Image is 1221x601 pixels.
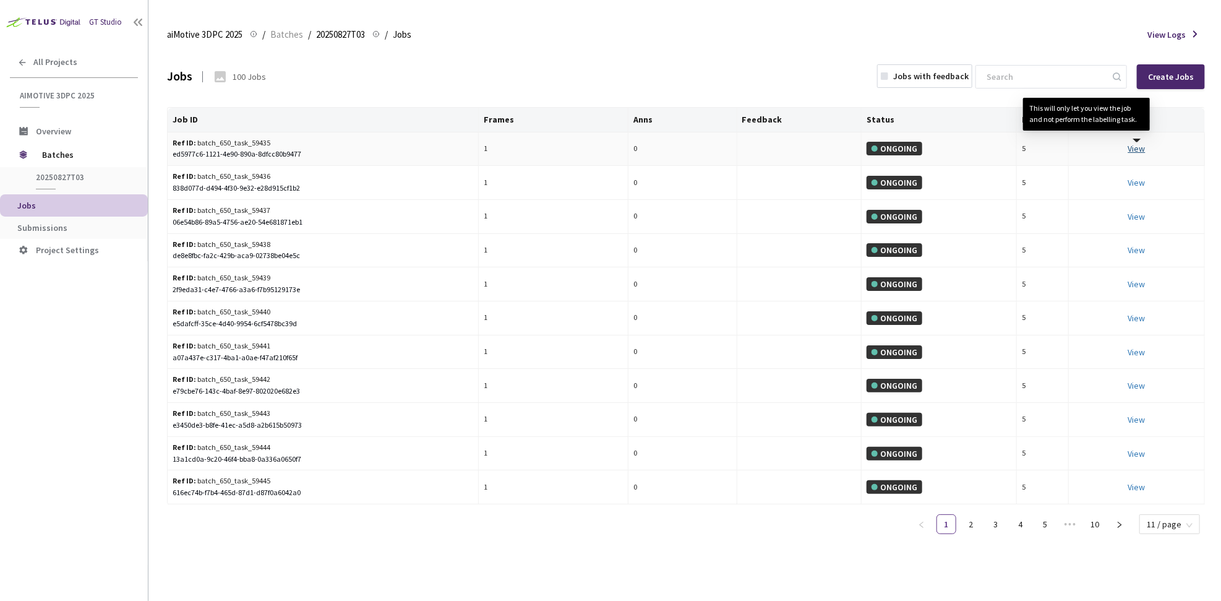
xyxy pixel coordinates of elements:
[862,108,1018,132] th: Status
[979,66,1111,88] input: Search
[628,132,737,166] td: 0
[20,90,131,101] span: aiMotive 3DPC 2025
[867,277,922,291] div: ONGOING
[173,487,473,499] div: 616ec74b-f7b4-465d-87d1-d87f0a6042a0
[173,273,196,282] b: Ref ID:
[628,301,737,335] td: 0
[308,27,311,42] li: /
[173,340,331,352] div: batch_650_task_59441
[167,27,242,42] span: aiMotive 3DPC 2025
[1017,369,1069,403] td: 5
[479,403,628,437] td: 1
[393,27,411,42] span: Jobs
[867,413,922,426] div: ONGOING
[173,443,196,452] b: Ref ID:
[1017,437,1069,471] td: 5
[36,126,71,137] span: Overview
[270,27,303,42] span: Batches
[173,341,196,350] b: Ref ID:
[961,514,981,534] li: 2
[628,234,737,268] td: 0
[1017,335,1069,370] td: 5
[1086,515,1104,534] a: 10
[1128,380,1146,391] a: View
[912,514,932,534] button: left
[1128,482,1146,493] a: View
[628,335,737,370] td: 0
[962,515,980,534] a: 2
[173,171,331,183] div: batch_650_task_59436
[1110,514,1129,534] button: right
[1128,211,1146,222] a: View
[173,352,473,364] div: a07a437e-c317-4ba1-a0ae-f47af210f65f
[867,210,922,223] div: ONGOING
[1116,521,1123,529] span: right
[1017,108,1069,132] th: Pt.Wt
[912,514,932,534] li: Previous Page
[173,307,196,316] b: Ref ID:
[173,272,331,284] div: batch_650_task_59439
[173,475,331,487] div: batch_650_task_59445
[173,183,473,194] div: 838d077d-d494-4f30-9e32-e28d915cf1b2
[1060,514,1080,534] span: •••
[36,244,99,256] span: Project Settings
[1036,515,1055,534] a: 5
[262,27,265,42] li: /
[173,137,331,149] div: batch_650_task_59435
[479,437,628,471] td: 1
[737,108,862,132] th: Feedback
[479,335,628,370] td: 1
[89,17,122,28] div: GT Studio
[1147,28,1186,41] span: View Logs
[1128,143,1146,154] a: View
[173,386,473,397] div: e79cbe76-143c-4baf-8e97-802020e682e3
[17,222,67,233] span: Submissions
[867,311,922,325] div: ONGOING
[173,409,196,418] b: Ref ID:
[233,71,266,83] div: 100 Jobs
[1017,234,1069,268] td: 5
[173,374,331,386] div: batch_650_task_59442
[173,408,331,420] div: batch_650_task_59443
[1128,177,1146,188] a: View
[173,171,196,181] b: Ref ID:
[986,514,1006,534] li: 3
[17,200,36,211] span: Jobs
[1128,414,1146,425] a: View
[316,27,365,42] span: 20250827T03
[173,306,331,318] div: batch_650_task_59440
[173,284,473,296] div: 2f9eda31-c4e7-4766-a3a6-f7b95129173e
[893,70,969,82] div: Jobs with feedback
[479,267,628,301] td: 1
[1011,514,1030,534] li: 4
[479,234,628,268] td: 1
[628,470,737,504] td: 0
[385,27,388,42] li: /
[173,205,331,217] div: batch_650_task_59437
[918,521,925,529] span: left
[1017,403,1069,437] td: 5
[1128,347,1146,358] a: View
[1128,279,1146,290] a: View
[168,108,479,132] th: Job ID
[167,67,192,85] div: Jobs
[173,149,473,160] div: ed5977c6-1121-4e90-890a-8dfcc80b9477
[1110,514,1129,534] li: Next Page
[937,515,956,534] a: 1
[1128,448,1146,459] a: View
[173,217,473,228] div: 06e54b86-89a5-4756-ae20-54e681871eb1
[628,437,737,471] td: 0
[867,480,922,494] div: ONGOING
[1017,166,1069,200] td: 5
[173,205,196,215] b: Ref ID:
[33,57,77,67] span: All Projects
[1017,267,1069,301] td: 5
[173,318,473,330] div: e5dafcff-35ce-4d40-9954-6cf5478bc39d
[479,470,628,504] td: 1
[479,200,628,234] td: 1
[867,142,922,155] div: ONGOING
[1139,514,1200,529] div: Page Size
[628,369,737,403] td: 0
[479,108,628,132] th: Frames
[1011,515,1030,534] a: 4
